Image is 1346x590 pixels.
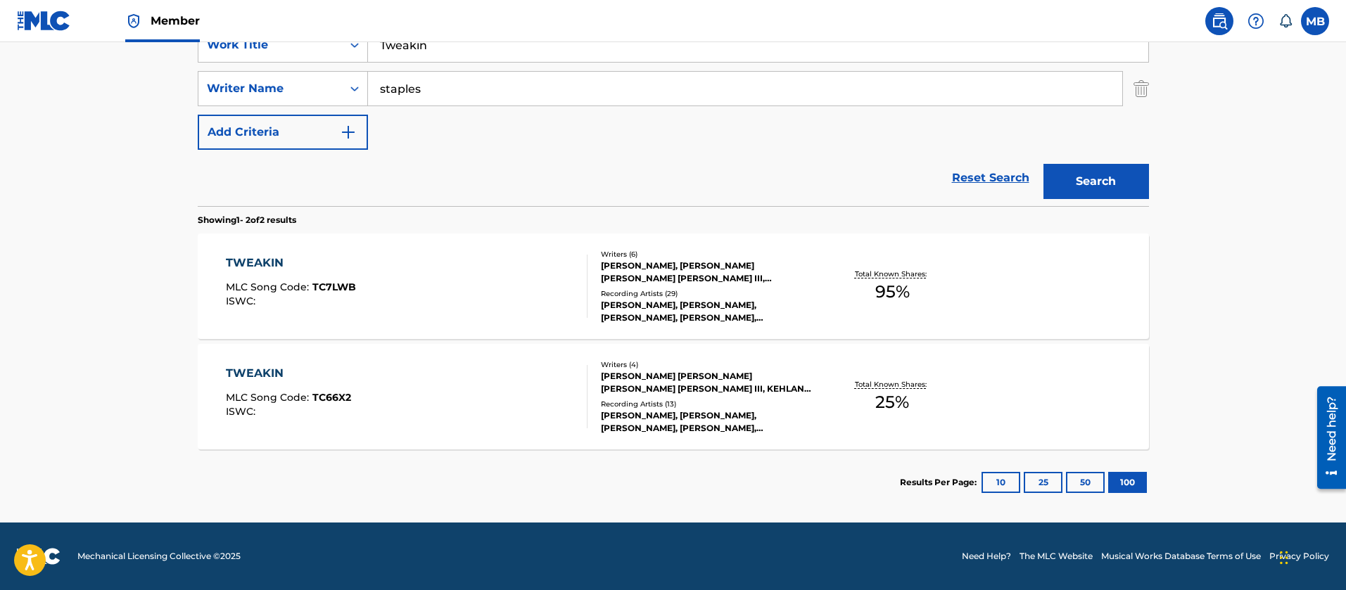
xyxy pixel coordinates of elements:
[1278,14,1293,28] div: Notifications
[1276,522,1346,590] iframe: Chat Widget
[601,359,813,370] div: Writers ( 4 )
[77,550,241,563] span: Mechanical Licensing Collective © 2025
[601,249,813,259] div: Writers ( 6 )
[1101,550,1261,563] a: Musical Works Database Terms of Use
[601,288,813,299] div: Recording Artists ( 29 )
[226,255,356,271] div: TWEAKIN
[601,409,813,435] div: [PERSON_NAME], [PERSON_NAME], [PERSON_NAME], [PERSON_NAME], [PERSON_NAME]
[17,548,61,565] img: logo
[900,476,980,489] p: Results Per Page:
[198,115,368,150] button: Add Criteria
[198,27,1149,206] form: Search Form
[226,391,312,404] span: MLC Song Code :
[207,80,334,97] div: Writer Name
[855,379,930,390] p: Total Known Shares:
[1301,7,1329,35] div: User Menu
[875,279,910,304] span: 95 %
[962,550,1011,563] a: Need Help?
[601,370,813,395] div: [PERSON_NAME] [PERSON_NAME] [PERSON_NAME] [PERSON_NAME] III, KEHLANI [PERSON_NAME]
[207,37,334,53] div: Work Title
[1280,537,1288,579] div: Drag
[1242,7,1270,35] div: Help
[875,390,909,415] span: 25 %
[982,472,1020,493] button: 10
[226,281,312,293] span: MLC Song Code :
[1108,472,1147,493] button: 100
[945,162,1036,193] a: Reset Search
[601,299,813,324] div: [PERSON_NAME], [PERSON_NAME], [PERSON_NAME], [PERSON_NAME], [PERSON_NAME], [PERSON_NAME], [PERSON...
[312,391,351,404] span: TC66X2
[1066,472,1105,493] button: 50
[312,281,356,293] span: TC7LWB
[226,405,259,418] span: ISWC :
[17,11,71,31] img: MLC Logo
[226,295,259,307] span: ISWC :
[198,233,1149,339] a: TWEAKINMLC Song Code:TC7LWBISWC:Writers (6)[PERSON_NAME], [PERSON_NAME] [PERSON_NAME] [PERSON_NAM...
[198,214,296,226] p: Showing 1 - 2 of 2 results
[1020,550,1093,563] a: The MLC Website
[601,259,813,285] div: [PERSON_NAME], [PERSON_NAME] [PERSON_NAME] [PERSON_NAME] III, [PERSON_NAME] [PERSON_NAME], [PERSO...
[1024,472,1062,493] button: 25
[151,13,200,29] span: Member
[1247,13,1264,30] img: help
[601,399,813,409] div: Recording Artists ( 13 )
[1205,7,1233,35] a: Public Search
[125,13,142,30] img: Top Rightsholder
[198,344,1149,449] a: TWEAKINMLC Song Code:TC66X2ISWC:Writers (4)[PERSON_NAME] [PERSON_NAME] [PERSON_NAME] [PERSON_NAME...
[855,269,930,279] p: Total Known Shares:
[1269,550,1329,563] a: Privacy Policy
[1211,13,1228,30] img: search
[226,365,351,382] div: TWEAKIN
[1134,71,1149,106] img: Delete Criterion
[1307,381,1346,494] iframe: Resource Center
[1043,164,1149,199] button: Search
[340,124,357,141] img: 9d2ae6d4665cec9f34b9.svg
